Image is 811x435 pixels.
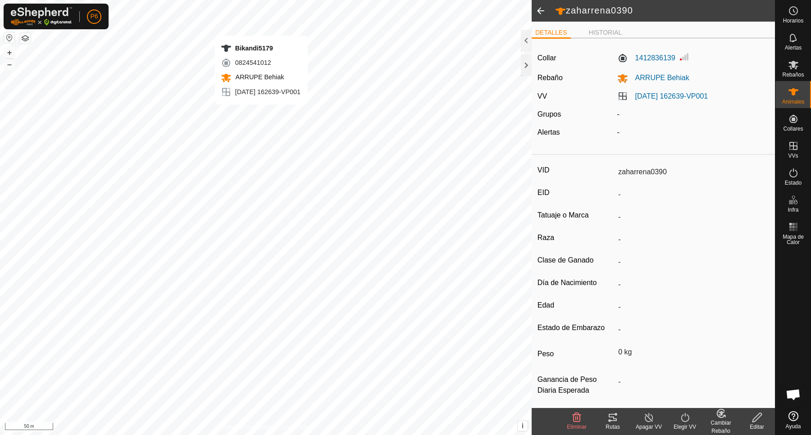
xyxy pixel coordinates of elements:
img: Intensidad de Señal [679,51,690,62]
span: ARRUPE Behiak [628,74,689,82]
button: Capas del Mapa [20,33,31,44]
label: Tatuaje o Marca [538,209,615,221]
a: Contáctenos [282,423,312,431]
label: Estado de Embarazo [538,322,615,334]
a: Política de Privacidad [219,423,271,431]
label: VID [538,164,615,176]
div: 0824541012 [221,57,301,68]
div: Bikandi5179 [221,43,301,54]
span: ARRUPE Behiak [233,73,284,81]
div: - [614,109,773,120]
div: Rutas [595,423,631,431]
button: + [4,47,15,58]
label: Rebaño [538,74,563,82]
div: [DATE] 162639-VP001 [221,86,301,97]
div: Elegir VV [667,423,703,431]
a: [DATE] 162639-VP001 [635,92,708,100]
button: i [518,421,528,431]
label: Alertas [538,128,560,136]
label: Ganancia de Peso Diaria Esperada [538,374,615,396]
label: Edad [538,299,615,311]
button: Restablecer Mapa [4,32,15,43]
label: Collar [538,53,556,63]
label: Día de Nacimiento [538,277,615,289]
label: VV [538,92,547,100]
div: Apagar VV [631,423,667,431]
span: Animales [782,99,804,104]
span: Eliminar [567,424,586,430]
span: Rebaños [782,72,804,77]
div: Editar [739,423,775,431]
label: Grupos [538,110,561,118]
span: P6 [90,12,98,21]
span: VVs [788,153,798,159]
span: Alertas [785,45,802,50]
span: Estado [785,180,802,186]
label: Clase de Ganado [538,254,615,266]
span: Horarios [783,18,803,23]
a: Ayuda [775,408,811,433]
li: HISTORIAL [585,28,626,37]
div: Cambiar Rebaño [703,419,739,435]
div: Chat abierto [780,381,807,408]
label: 1412836139 [617,53,675,63]
li: DETALLES [532,28,571,39]
span: Collares [783,126,803,131]
div: - [614,127,773,138]
span: Infra [788,207,798,213]
label: Raza [538,232,615,244]
label: EID [538,187,615,199]
h2: zaharrena0390 [555,5,775,17]
button: – [4,59,15,70]
span: Mapa de Calor [778,234,809,245]
span: Ayuda [786,424,801,429]
span: i [522,422,524,430]
img: Logo Gallagher [11,7,72,26]
label: Peso [538,344,615,363]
